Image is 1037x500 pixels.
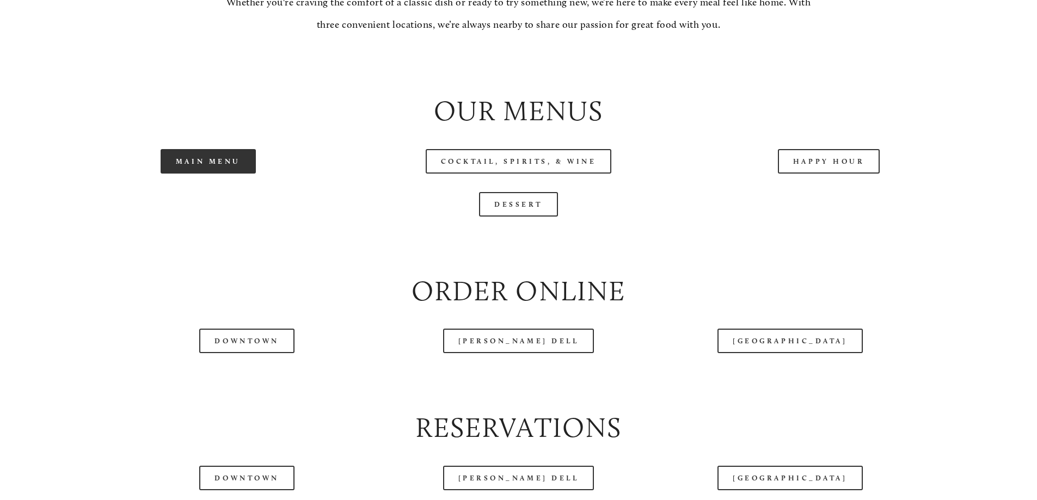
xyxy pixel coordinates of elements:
a: [PERSON_NAME] Dell [443,466,594,490]
a: Downtown [199,466,294,490]
a: [GEOGRAPHIC_DATA] [717,466,862,490]
h2: Order Online [62,272,974,311]
h2: Our Menus [62,92,974,131]
a: Main Menu [161,149,256,174]
a: Downtown [199,329,294,353]
a: [PERSON_NAME] Dell [443,329,594,353]
a: Cocktail, Spirits, & Wine [426,149,612,174]
h2: Reservations [62,409,974,447]
a: Dessert [479,192,558,217]
a: Happy Hour [778,149,880,174]
a: [GEOGRAPHIC_DATA] [717,329,862,353]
